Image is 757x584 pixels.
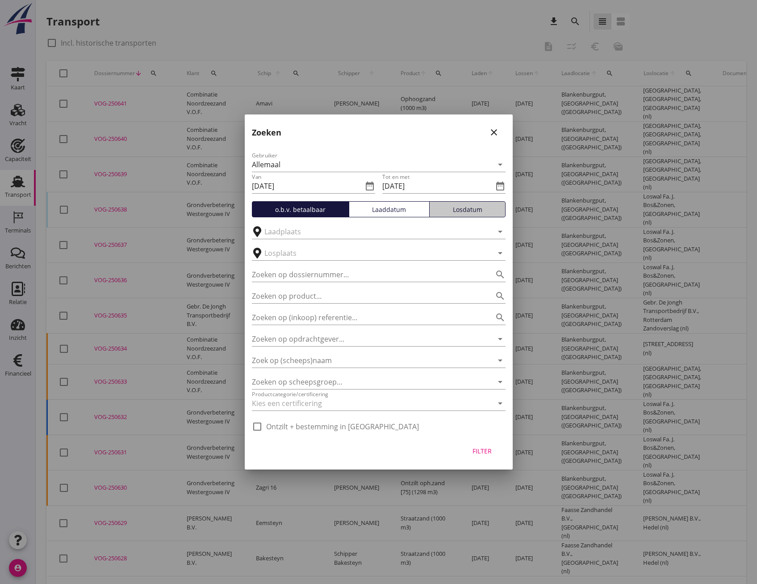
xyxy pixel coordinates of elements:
[252,267,481,282] input: Zoeken op dossiernummer...
[364,181,375,191] i: date_range
[252,201,349,217] button: o.b.v. betaalbaar
[252,161,280,169] div: Allemaal
[429,201,506,217] button: Losdatum
[495,226,506,237] i: arrow_drop_down
[252,289,481,303] input: Zoeken op product...
[470,446,495,456] div: Filter
[495,248,506,258] i: arrow_drop_down
[495,269,506,280] i: search
[495,334,506,344] i: arrow_drop_down
[382,179,493,193] input: Tot en met
[252,310,481,325] input: Zoeken op (inkoop) referentie…
[252,179,363,193] input: Van
[495,355,506,366] i: arrow_drop_down
[256,205,345,214] div: o.b.v. betaalbaar
[252,353,481,368] input: Zoek op (scheeps)naam
[495,181,506,191] i: date_range
[495,291,506,301] i: search
[495,398,506,409] i: arrow_drop_down
[489,127,499,138] i: close
[463,443,502,459] button: Filter
[349,201,430,217] button: Laaddatum
[495,312,506,323] i: search
[495,159,506,170] i: arrow_drop_down
[266,422,419,431] label: Ontzilt + bestemming in [GEOGRAPHIC_DATA]
[264,246,481,260] input: Losplaats
[353,205,426,214] div: Laaddatum
[495,377,506,387] i: arrow_drop_down
[252,127,281,139] h2: Zoeken
[252,332,481,346] input: Zoeken op opdrachtgever...
[264,224,481,239] input: Laadplaats
[433,205,502,214] div: Losdatum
